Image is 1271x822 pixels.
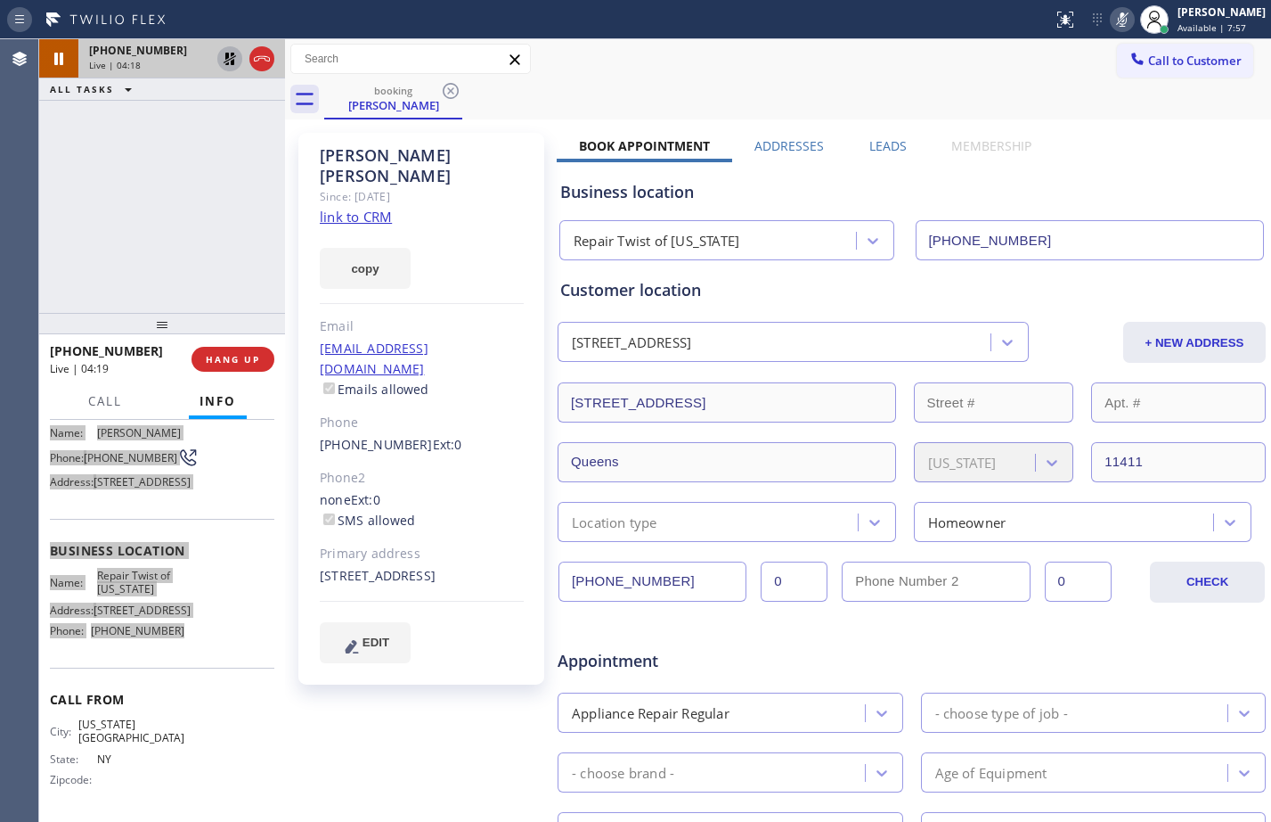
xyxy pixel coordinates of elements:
[351,491,380,508] span: Ext: 0
[574,231,739,251] div: Repair Twist of [US_STATE]
[320,512,415,529] label: SMS allowed
[291,45,530,73] input: Search
[935,762,1047,783] div: Age of Equipment
[935,703,1068,723] div: - choose type of job -
[39,78,150,100] button: ALL TASKS
[761,562,827,602] input: Ext.
[363,636,389,649] span: EDIT
[50,773,97,786] span: Zipcode:
[579,137,710,154] label: Book Appointment
[1117,44,1253,78] button: Call to Customer
[50,604,94,617] span: Address:
[320,340,428,377] a: [EMAIL_ADDRESS][DOMAIN_NAME]
[326,79,460,118] div: Gilbert Aristil
[89,43,187,58] span: [PHONE_NUMBER]
[50,426,97,440] span: Name:
[558,442,896,482] input: City
[50,361,109,376] span: Live | 04:19
[50,475,94,489] span: Address:
[1150,562,1265,603] button: CHECK
[869,137,907,154] label: Leads
[558,649,791,673] span: Appointment
[50,624,91,637] span: Phone:
[50,725,78,738] span: City:
[572,512,657,532] div: Location type
[433,436,462,453] span: Ext: 0
[1110,7,1135,32] button: Mute
[326,84,460,97] div: booking
[1123,322,1266,363] button: + NEW ADDRESS
[1091,442,1266,482] input: ZIP
[320,413,524,433] div: Phone
[558,382,896,423] input: Address
[320,316,524,337] div: Email
[78,718,184,745] span: [US_STATE][GEOGRAPHIC_DATA]
[572,762,674,783] div: - choose brand -
[50,576,97,589] span: Name:
[928,512,1006,532] div: Homeowner
[91,624,184,637] span: [PHONE_NUMBER]
[200,393,236,409] span: Info
[206,353,260,366] span: HANG UP
[50,83,114,95] span: ALL TASKS
[50,342,163,359] span: [PHONE_NUMBER]
[320,436,433,453] a: [PHONE_NUMBER]
[320,622,411,663] button: EDIT
[217,46,242,71] button: Unhold Customer
[94,475,191,489] span: [STREET_ADDRESS]
[89,59,141,71] span: Live | 04:18
[1091,382,1266,423] input: Apt. #
[50,542,274,559] span: Business location
[323,382,335,394] input: Emails allowed
[249,46,274,71] button: Hang up
[84,451,177,464] span: [PHONE_NUMBER]
[97,426,185,440] span: [PERSON_NAME]
[320,381,429,398] label: Emails allowed
[754,137,824,154] label: Addresses
[320,566,524,587] div: [STREET_ADDRESS]
[320,145,524,186] div: [PERSON_NAME] [PERSON_NAME]
[320,544,524,564] div: Primary address
[320,468,524,489] div: Phone2
[1148,53,1242,69] span: Call to Customer
[560,278,1263,302] div: Customer location
[560,180,1263,204] div: Business location
[320,490,524,531] div: none
[572,333,691,353] div: [STREET_ADDRESS]
[323,514,335,525] input: SMS allowed
[88,393,122,409] span: Call
[1177,4,1266,20] div: [PERSON_NAME]
[97,752,185,766] span: NY
[50,451,84,464] span: Phone:
[77,384,133,419] button: Call
[558,562,746,602] input: Phone Number
[320,208,392,226] a: link to CRM
[320,248,411,289] button: copy
[1045,562,1112,602] input: Ext. 2
[189,384,247,419] button: Info
[50,752,97,766] span: State:
[1177,21,1246,34] span: Available | 7:57
[191,347,274,372] button: HANG UP
[326,97,460,113] div: [PERSON_NAME]
[320,186,524,207] div: Since: [DATE]
[50,691,274,708] span: Call From
[97,569,185,596] span: Repair Twist of [US_STATE]
[916,220,1265,260] input: Phone Number
[842,562,1030,602] input: Phone Number 2
[94,604,191,617] span: [STREET_ADDRESS]
[572,703,729,723] div: Appliance Repair Regular
[951,137,1031,154] label: Membership
[914,382,1074,423] input: Street #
